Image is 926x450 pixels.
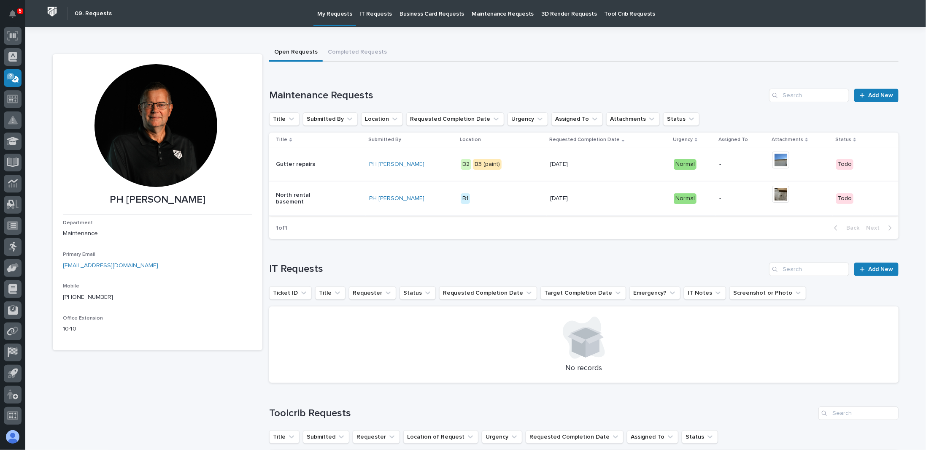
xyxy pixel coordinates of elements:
p: Title [276,135,287,144]
span: Next [866,224,885,232]
h2: 09. Requests [75,10,112,17]
a: Add New [854,89,899,102]
p: Requested Completion Date [549,135,620,144]
button: Title [269,430,300,444]
button: Next [863,224,899,232]
button: Submitted [303,430,349,444]
button: Status [682,430,718,444]
div: B1 [461,193,470,204]
button: Title [315,286,346,300]
div: B2 [461,159,471,170]
p: Urgency [673,135,693,144]
input: Search [818,407,899,420]
a: [EMAIL_ADDRESS][DOMAIN_NAME] [63,263,158,268]
p: Submitted By [368,135,401,144]
button: Urgency [508,112,548,126]
div: Notifications5 [11,10,22,24]
div: Todo [836,159,853,170]
p: Assigned To [718,135,748,144]
span: Primary Email [63,252,95,257]
span: Add New [868,266,893,272]
h1: Maintenance Requests [269,89,766,102]
a: [PHONE_NUMBER] [63,294,113,300]
p: 5 [19,8,22,14]
div: Todo [836,193,853,204]
a: PH [PERSON_NAME] [369,195,424,202]
button: Ticket ID [269,286,312,300]
p: 1 of 1 [269,218,294,239]
h1: IT Requests [269,263,766,275]
a: PH [PERSON_NAME] [369,161,424,168]
span: Department [63,220,93,225]
h1: Toolcrib Requests [269,407,815,420]
div: Normal [674,193,697,204]
input: Search [769,263,849,276]
button: Target Completion Date [540,286,626,300]
button: Screenshot or Photo [729,286,806,300]
button: Submitted By [303,112,358,126]
p: No records [279,364,888,373]
span: Add New [868,92,893,98]
button: Title [269,112,300,126]
span: Mobile [63,284,79,289]
button: Requested Completion Date [439,286,537,300]
button: Open Requests [269,44,323,62]
p: 1040 [63,325,252,333]
p: Location [460,135,481,144]
div: Normal [674,159,697,170]
button: Assigned To [551,112,603,126]
button: Location [361,112,403,126]
button: Attachments [606,112,660,126]
button: Status [663,112,699,126]
tr: North rental basementPH [PERSON_NAME] B1[DATE]Normal-Todo [269,182,899,216]
button: Notifications [4,5,22,23]
input: Search [769,89,849,102]
button: Requester [353,430,400,444]
button: Assigned To [627,430,678,444]
p: Gutter repairs [276,161,329,168]
p: Maintenance [63,229,252,238]
button: Requested Completion Date [406,112,504,126]
button: Requester [349,286,396,300]
p: North rental basement [276,192,329,206]
button: Location of Request [403,430,478,444]
a: Add New [854,263,899,276]
button: IT Notes [684,286,726,300]
button: Requested Completion Date [526,430,624,444]
p: [DATE] [550,195,603,202]
span: Office Extension [63,316,103,321]
span: Back [841,224,859,232]
p: PH [PERSON_NAME] [63,194,252,206]
p: - [719,161,766,168]
p: - [719,195,766,202]
p: [DATE] [550,161,603,168]
tr: Gutter repairsPH [PERSON_NAME] B2B3 (paint)[DATE]Normal-Todo [269,147,899,182]
button: Status [400,286,436,300]
button: Completed Requests [323,44,392,62]
button: users-avatar [4,428,22,446]
button: Emergency? [629,286,680,300]
div: B3 (paint) [473,159,502,170]
p: Status [835,135,851,144]
p: Attachments [772,135,803,144]
button: Urgency [482,430,522,444]
img: Workspace Logo [44,4,60,19]
button: Back [827,224,863,232]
